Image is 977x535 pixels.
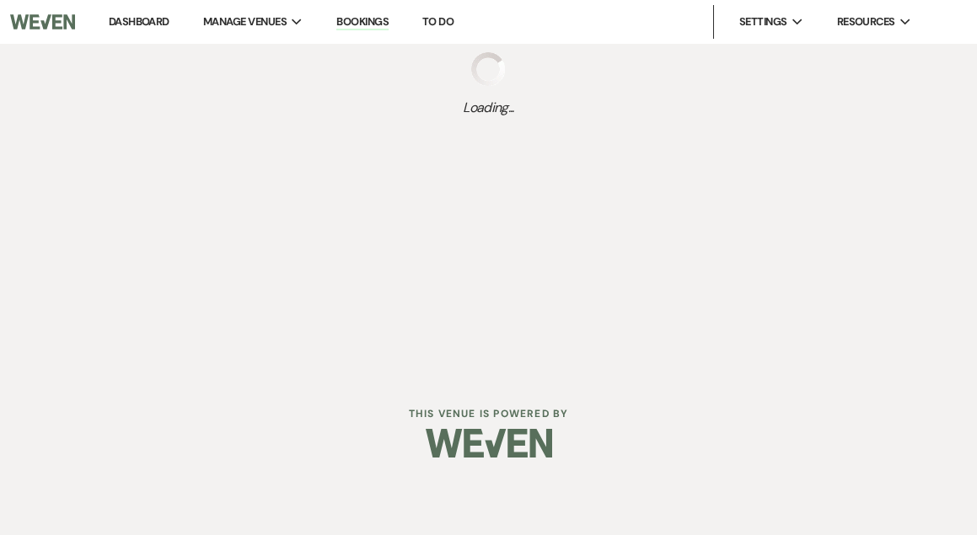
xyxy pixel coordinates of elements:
span: Loading... [463,98,514,118]
img: Weven Logo [426,414,552,473]
span: Resources [837,13,895,30]
a: Bookings [336,14,389,30]
img: loading spinner [471,52,505,86]
span: Manage Venues [203,13,287,30]
a: To Do [422,14,454,29]
img: Weven Logo [10,4,75,40]
span: Settings [739,13,787,30]
a: Dashboard [109,14,169,29]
